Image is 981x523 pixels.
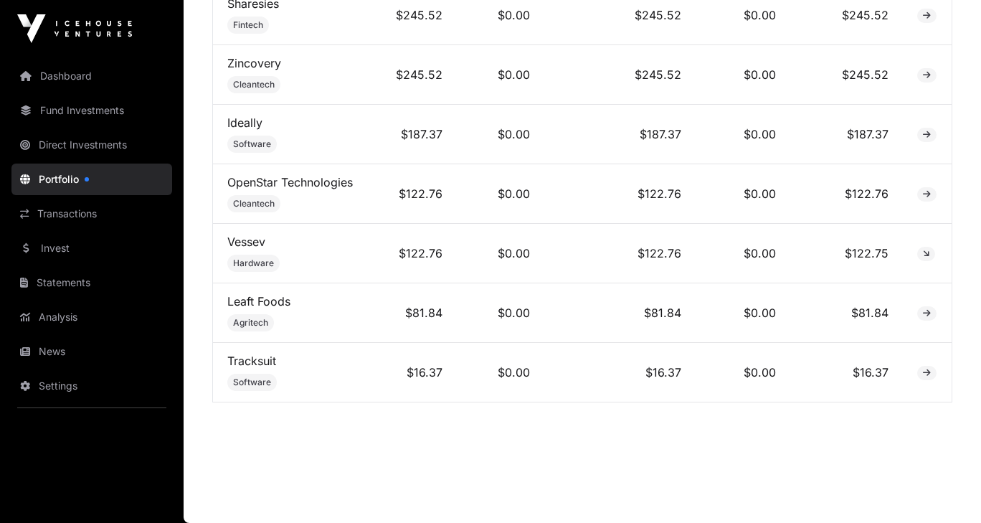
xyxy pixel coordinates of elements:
a: Ideally [227,116,262,130]
a: Direct Investments [11,129,172,161]
span: Agritech [233,317,268,329]
td: $187.37 [790,105,903,164]
td: $122.76 [370,164,457,224]
td: $122.76 [790,164,903,224]
td: $0.00 [457,45,544,105]
td: $122.76 [544,164,696,224]
td: $0.00 [457,283,544,343]
span: Fintech [233,19,263,31]
td: $16.37 [544,343,696,402]
td: $0.00 [696,45,790,105]
a: Analysis [11,301,172,333]
img: Icehouse Ventures Logo [17,14,132,43]
a: Vessev [227,235,265,249]
span: Hardware [233,258,274,269]
td: $16.37 [790,343,903,402]
a: Settings [11,370,172,402]
td: $81.84 [544,283,696,343]
a: Tracksuit [227,354,276,368]
a: Transactions [11,198,172,230]
td: $0.00 [457,164,544,224]
td: $122.75 [790,224,903,283]
td: $245.52 [790,45,903,105]
a: Zincovery [227,56,281,70]
a: Dashboard [11,60,172,92]
td: $16.37 [370,343,457,402]
span: Software [233,138,271,150]
td: $81.84 [370,283,457,343]
a: News [11,336,172,367]
span: Software [233,377,271,388]
td: $81.84 [790,283,903,343]
td: $122.76 [544,224,696,283]
td: $0.00 [457,343,544,402]
a: Fund Investments [11,95,172,126]
td: $0.00 [696,343,790,402]
td: $0.00 [696,283,790,343]
span: Cleantech [233,198,275,209]
a: Leaft Foods [227,294,290,308]
td: $245.52 [544,45,696,105]
a: Portfolio [11,164,172,195]
td: $187.37 [544,105,696,164]
td: $187.37 [370,105,457,164]
td: $0.00 [696,164,790,224]
span: Cleantech [233,79,275,90]
td: $0.00 [457,105,544,164]
a: Statements [11,267,172,298]
a: Invest [11,232,172,264]
td: $0.00 [696,224,790,283]
a: OpenStar Technologies [227,175,353,189]
td: $0.00 [457,224,544,283]
iframe: Chat Widget [909,454,981,523]
td: $245.52 [370,45,457,105]
td: $0.00 [696,105,790,164]
td: $122.76 [370,224,457,283]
